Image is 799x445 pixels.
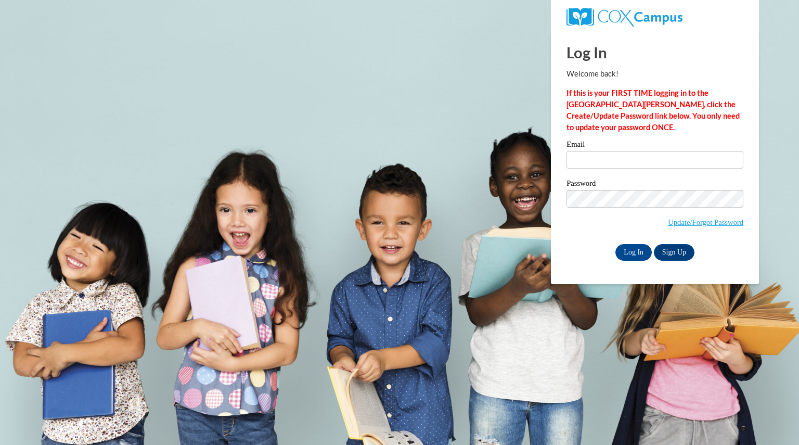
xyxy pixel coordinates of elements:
[566,88,740,132] strong: If this is your FIRST TIME logging in to the [GEOGRAPHIC_DATA][PERSON_NAME], click the Create/Upd...
[566,42,743,63] h1: Log In
[566,141,743,151] label: Email
[566,180,743,190] label: Password
[566,8,682,27] img: COX Campus
[654,244,694,261] a: Sign Up
[566,12,682,21] a: COX Campus
[668,218,743,226] a: Update/Forgot Password
[615,244,652,261] input: Log In
[566,68,743,80] p: Welcome back!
